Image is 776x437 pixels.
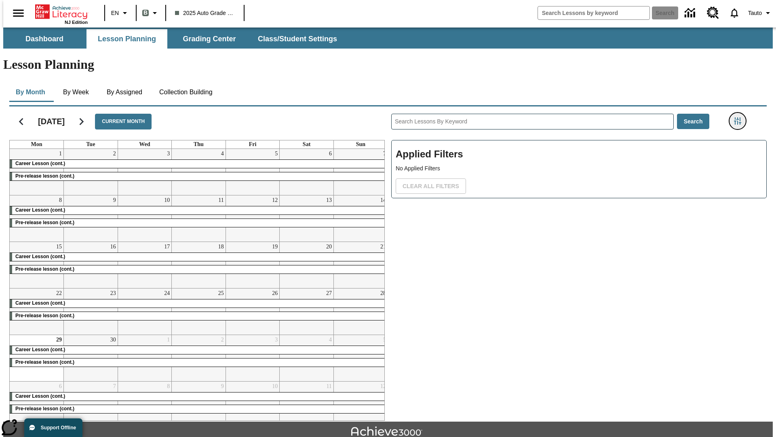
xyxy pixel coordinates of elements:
div: Pre-release lesson (cont.) [10,219,388,227]
a: Notifications [724,2,745,23]
button: Dashboard [4,29,85,49]
a: September 14, 2025 [379,195,388,205]
span: Pre-release lesson (cont.) [15,220,74,225]
a: Thursday [192,140,205,148]
a: September 18, 2025 [217,242,226,252]
a: Data Center [680,2,702,24]
button: By Month [9,83,52,102]
td: September 7, 2025 [333,149,388,195]
a: September 3, 2025 [165,149,171,159]
a: October 6, 2025 [57,382,63,391]
div: Pre-release lesson (cont.) [10,359,388,367]
td: September 13, 2025 [280,195,334,242]
a: Wednesday [137,140,152,148]
button: Previous [11,111,32,132]
div: Career Lesson (cont.) [10,392,388,401]
td: October 9, 2025 [172,382,226,428]
span: Class/Student Settings [258,34,337,44]
td: October 6, 2025 [10,382,64,428]
td: September 11, 2025 [172,195,226,242]
h2: Applied Filters [396,144,762,164]
a: September 25, 2025 [217,289,226,298]
td: September 22, 2025 [10,289,64,335]
button: Grading Center [169,29,250,49]
a: October 7, 2025 [112,382,118,391]
span: Career Lesson (cont.) [15,393,65,399]
span: Tauto [748,9,762,17]
div: Career Lesson (cont.) [10,160,388,168]
button: Next [71,111,92,132]
a: September 16, 2025 [109,242,118,252]
div: Pre-release lesson (cont.) [10,172,388,180]
div: Search [385,103,767,421]
div: SubNavbar [3,28,773,49]
td: September 6, 2025 [280,149,334,195]
a: Saturday [301,140,312,148]
td: September 17, 2025 [118,242,172,289]
button: Profile/Settings [745,6,776,20]
a: October 10, 2025 [270,382,279,391]
button: Collection Building [153,83,219,102]
a: September 27, 2025 [325,289,333,298]
span: Career Lesson (cont.) [15,207,65,213]
td: September 23, 2025 [64,289,118,335]
button: Class/Student Settings [251,29,344,49]
span: Career Lesson (cont.) [15,347,65,352]
a: September 15, 2025 [55,242,63,252]
span: Grading Center [183,34,236,44]
a: September 2, 2025 [112,149,118,159]
span: Dashboard [25,34,63,44]
button: Filters Side menu [730,113,746,129]
td: October 1, 2025 [118,335,172,382]
td: September 9, 2025 [64,195,118,242]
a: Friday [247,140,258,148]
td: September 25, 2025 [172,289,226,335]
td: September 26, 2025 [226,289,280,335]
a: Home [35,4,88,20]
button: Boost Class color is gray green. Change class color [139,6,163,20]
td: September 8, 2025 [10,195,64,242]
span: B [143,8,148,18]
td: September 10, 2025 [118,195,172,242]
td: September 14, 2025 [333,195,388,242]
a: September 1, 2025 [57,149,63,159]
a: October 5, 2025 [382,335,388,345]
button: Lesson Planning [86,29,167,49]
a: September 20, 2025 [325,242,333,252]
a: Sunday [354,140,367,148]
span: Pre-release lesson (cont.) [15,406,74,412]
div: Home [35,3,88,25]
td: September 30, 2025 [64,335,118,382]
h2: [DATE] [38,117,65,126]
span: Career Lesson (cont.) [15,161,65,166]
div: Calendar [3,103,385,421]
a: September 22, 2025 [55,289,63,298]
div: Applied Filters [391,140,767,198]
div: Career Lesson (cont.) [10,206,388,214]
td: September 15, 2025 [10,242,64,289]
td: October 3, 2025 [226,335,280,382]
span: Lesson Planning [98,34,156,44]
span: NJ Edition [65,20,88,25]
span: 2025 Auto Grade 1 B [175,9,235,17]
p: No Applied Filters [396,164,762,173]
td: September 5, 2025 [226,149,280,195]
td: September 27, 2025 [280,289,334,335]
td: September 16, 2025 [64,242,118,289]
button: By Assigned [100,83,149,102]
a: September 30, 2025 [109,335,118,345]
td: October 8, 2025 [118,382,172,428]
h1: Lesson Planning [3,57,773,72]
span: Career Lesson (cont.) [15,300,65,306]
a: October 1, 2025 [165,335,171,345]
input: search field [538,6,649,19]
td: October 12, 2025 [333,382,388,428]
a: October 3, 2025 [273,335,279,345]
a: Resource Center, Will open in new tab [702,2,724,24]
input: Search Lessons By Keyword [392,114,673,129]
td: October 5, 2025 [333,335,388,382]
a: September 13, 2025 [325,195,333,205]
a: Monday [30,140,44,148]
button: By Week [56,83,96,102]
div: Career Lesson (cont.) [10,346,388,354]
